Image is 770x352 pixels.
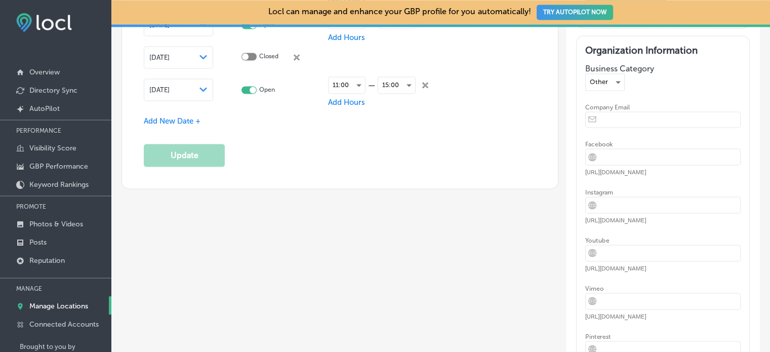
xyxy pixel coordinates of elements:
[29,180,89,189] p: Keyword Rankings
[585,216,646,225] span: [URL][DOMAIN_NAME]
[585,264,646,273] span: [URL][DOMAIN_NAME]
[585,45,741,56] h3: Organization Information
[585,285,603,291] label: Vimeo
[585,189,614,195] label: Instagram
[29,256,65,265] p: Reputation
[586,74,624,90] div: Other
[585,238,609,244] label: Youtube
[144,116,200,126] span: Add New Date +
[29,144,76,152] p: Visibility Score
[328,33,365,42] span: Add Hours
[366,81,378,90] div: —
[29,68,60,76] p: Overview
[29,86,77,95] p: Directory Sync
[378,77,415,93] div: 15:00
[29,162,88,171] p: GBP Performance
[29,320,99,329] p: Connected Accounts
[329,77,365,93] div: 11:00
[537,5,613,20] button: TRY AUTOPILOT NOW
[16,13,72,32] img: fda3e92497d09a02dc62c9cd864e3231.png
[259,86,275,94] p: Open
[149,86,170,94] span: [DATE]
[585,104,630,110] label: Company Email
[149,54,170,61] span: [DATE]
[585,168,646,177] span: [URL][DOMAIN_NAME]
[29,238,47,247] p: Posts
[144,144,225,167] button: Update
[29,104,60,113] p: AutoPilot
[585,64,741,73] p: Business Category
[29,302,88,310] p: Manage Locations
[20,343,111,350] p: Brought to you by
[29,220,83,228] p: Photos & Videos
[328,98,365,107] span: Add Hours
[585,141,613,147] label: Facebook
[585,312,646,321] span: [URL][DOMAIN_NAME]
[259,53,278,62] p: Closed
[585,333,611,339] label: Pinterest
